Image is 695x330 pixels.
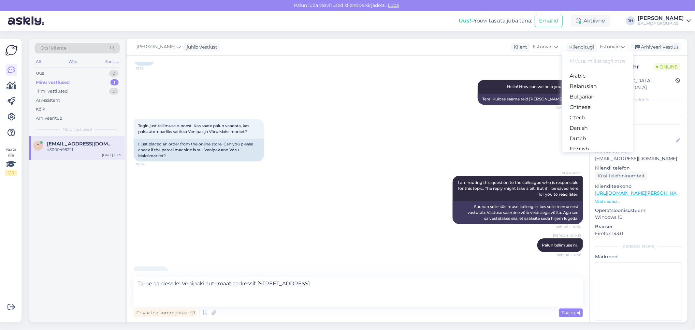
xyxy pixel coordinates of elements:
[535,15,563,27] button: Emailid
[638,21,684,26] div: BAUHOF GROUP AS
[595,230,682,237] p: Firefox 143.0
[36,88,68,95] div: Tiimi vestlused
[138,271,164,276] span: #3000498221
[562,112,633,123] a: Czech
[542,243,578,247] span: Palun tellimuse nr.
[5,146,17,176] div: Vaata siia
[36,115,63,122] div: Arhiveeritud
[567,44,594,51] div: Klienditugi
[553,233,581,238] span: [PERSON_NAME]
[595,190,685,196] a: [URL][DOMAIN_NAME][PERSON_NAME]
[134,139,264,161] div: I just placed an order from the online store. Can you please check if the parcel machine is still...
[595,97,682,103] div: Kliendi info
[36,79,70,86] div: Minu vestlused
[138,123,250,134] span: Tegin just tellimuse e-poest. Kas saate palun vaadata, kas pakiautomaadiks sai ikka Venipak ja Võ...
[556,105,581,110] span: Nähtud ✓ 10:55
[562,102,633,112] a: Chinese
[40,45,66,52] span: Otsi kliente
[595,115,682,125] input: Lisa tag
[137,43,175,51] span: [PERSON_NAME]
[459,17,532,25] div: Proovi tasuta juba täna:
[533,43,553,51] span: Estonian
[109,70,119,77] div: 0
[556,224,581,229] span: Nähtud ✓ 10:56
[595,155,682,162] p: [EMAIL_ADDRESS][DOMAIN_NAME]
[595,223,682,230] p: Brauser
[595,253,682,260] p: Märkmed
[47,141,115,147] span: toiffel@gmail.com
[597,77,675,91] div: [GEOGRAPHIC_DATA], [GEOGRAPHIC_DATA]
[5,170,17,176] div: 1 / 3
[557,171,581,175] span: AI Assistent
[557,75,581,80] span: AI Assistent
[595,207,682,214] p: Operatsioonisüsteem
[567,56,628,66] input: Kirjuta, millist tag'i otsid
[507,84,578,89] span: Hello! How can we help you [DATE]?
[595,137,674,144] input: Lisa nimi
[36,97,60,104] div: AI Assistent
[35,57,42,66] div: All
[654,63,680,70] span: Online
[562,144,633,154] a: English
[638,16,684,21] div: [PERSON_NAME]
[104,57,120,66] div: Socials
[109,88,119,95] div: 0
[110,79,119,86] div: 1
[67,57,79,66] div: Web
[36,70,44,77] div: Uus
[47,147,121,153] div: #3000498221
[638,16,691,26] a: [PERSON_NAME]BAUHOF GROUP AS
[595,244,682,249] div: [PERSON_NAME]
[386,2,401,8] span: Luba
[562,81,633,92] a: Belarusian
[595,107,682,113] p: Kliendi tag'id
[595,199,682,204] p: Vaata edasi ...
[511,44,527,51] div: Klient
[595,127,682,134] p: Kliendi nimi
[458,180,579,197] span: I am routing this question to the colleague who is responsible for this topic. The reply might ta...
[5,44,18,56] img: Askly Logo
[561,310,580,316] span: Saada
[478,94,583,105] div: Tere! Kuidas saame teid [PERSON_NAME] aidata?
[562,71,633,81] a: Arabic
[36,106,45,112] div: Kõik
[37,143,39,148] span: t
[134,277,583,307] textarea: Tarne aardessiks Venipaki automaat aadressil: [STREET_ADDRESS]
[136,66,160,71] span: 10:55
[595,148,682,155] p: Kliendi email
[600,43,620,51] span: Estonian
[184,44,217,51] div: juhib vestlust
[63,127,92,132] span: Minu vestlused
[453,201,583,224] div: Suunan selle küsimuse kolleegile, kes selle teema eest vastutab. Vastuse saamine võib veidi aega ...
[136,162,160,167] span: 10:56
[595,183,682,190] p: Klienditeekond
[102,153,121,157] div: [DATE] 11:59
[562,133,633,144] a: Dutch
[631,43,681,52] div: Arhiveeri vestlus
[626,16,635,25] div: JH
[557,252,581,257] span: Nähtud ✓ 11:58
[134,308,197,317] div: Privaatne kommentaar
[595,165,682,172] p: Kliendi telefon
[562,123,633,133] a: Danish
[571,15,610,27] div: Aktiivne
[595,214,682,221] p: Windows 10
[595,172,647,180] div: Küsi telefoninumbrit
[562,92,633,102] a: Bulgarian
[459,18,471,24] b: Uus!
